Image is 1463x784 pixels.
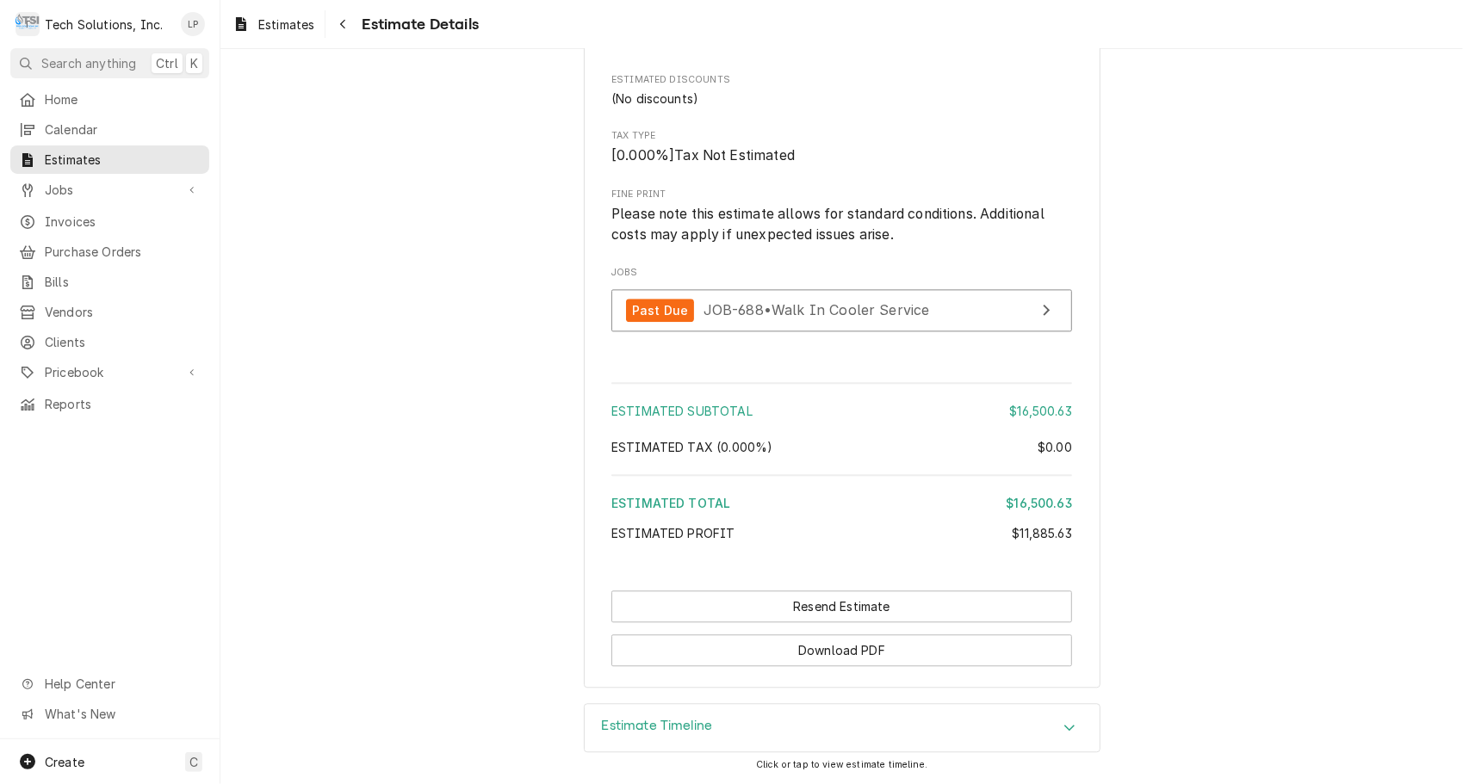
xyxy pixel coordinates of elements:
[585,704,1100,752] div: Accordion Header
[329,10,356,38] button: Navigate back
[611,524,1072,542] div: Estimated Profit
[45,303,201,321] span: Vendors
[10,145,209,174] a: Estimates
[611,526,735,540] span: Estimated Profit
[10,268,209,296] a: Bills
[611,204,1072,244] span: Fine Print
[10,207,209,236] a: Invoices
[585,704,1100,752] button: Accordion Details Expand Trigger
[45,15,163,34] div: Tech Solutions, Inc.
[10,700,209,728] a: Go to What's New
[181,12,205,36] div: Lisa Paschal's Avatar
[45,333,201,351] span: Clients
[611,438,1072,456] div: Estimated Tax
[10,390,209,418] a: Reports
[611,266,1072,340] div: Jobs
[45,363,175,381] span: Pricebook
[1012,524,1072,542] div: $11,885.63
[611,206,1048,243] span: Please note this estimate allows for standard conditions. Additional costs may apply if unexpecte...
[45,675,199,693] span: Help Center
[611,73,1072,87] span: Estimated Discounts
[10,115,209,144] a: Calendar
[10,238,209,266] a: Purchase Orders
[611,402,1072,420] div: Estimated Subtotal
[611,404,753,418] span: Estimated Subtotal
[45,90,201,108] span: Home
[611,494,1072,512] div: Estimated Total
[10,48,209,78] button: Search anythingCtrlK
[611,73,1072,108] div: Estimated Discounts
[602,718,713,734] h3: Estimate Timeline
[356,13,479,36] span: Estimate Details
[10,328,209,356] a: Clients
[15,12,40,36] div: T
[15,12,40,36] div: Tech Solutions, Inc.'s Avatar
[41,54,136,72] span: Search anything
[756,759,927,770] span: Click or tap to view estimate timeline.
[189,753,198,771] span: C
[611,188,1072,201] span: Fine Print
[611,266,1072,280] span: Jobs
[1009,402,1072,420] div: $16,500.63
[45,151,201,169] span: Estimates
[611,129,1072,143] span: Tax Type
[45,395,201,413] span: Reports
[190,54,198,72] span: K
[226,10,321,39] a: Estimates
[45,120,201,139] span: Calendar
[45,243,201,261] span: Purchase Orders
[10,358,209,386] a: Go to Pricebook
[10,670,209,698] a: Go to Help Center
[258,15,314,34] span: Estimates
[611,622,1072,666] div: Button Group Row
[45,705,199,723] span: What's New
[45,181,175,199] span: Jobs
[611,129,1072,166] div: Tax Type
[45,213,201,231] span: Invoices
[1006,494,1072,512] div: $16,500.63
[626,299,694,322] div: Past Due
[611,90,1072,108] div: Estimated Discounts List
[611,590,1072,622] div: Button Group Row
[611,634,1072,666] button: Download PDF
[611,376,1072,554] div: Amount Summary
[10,298,209,326] a: Vendors
[584,703,1100,753] div: Estimate Timeline
[611,590,1072,622] button: Resend Estimate
[181,12,205,36] div: LP
[704,301,930,318] span: JOB-688 • Walk In Cooler Service
[611,289,1072,331] a: View Job
[611,147,795,164] span: [ 0.000 %] Tax Not Estimated
[45,273,201,291] span: Bills
[10,176,209,204] a: Go to Jobs
[611,188,1072,245] div: Fine Print
[10,85,209,114] a: Home
[611,496,730,510] span: Estimated Total
[45,755,84,769] span: Create
[611,440,773,454] span: Estimated Tax ( 0.000% )
[611,590,1072,666] div: Button Group
[1038,438,1072,456] div: $0.00
[156,54,178,72] span: Ctrl
[611,145,1072,166] span: Tax Type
